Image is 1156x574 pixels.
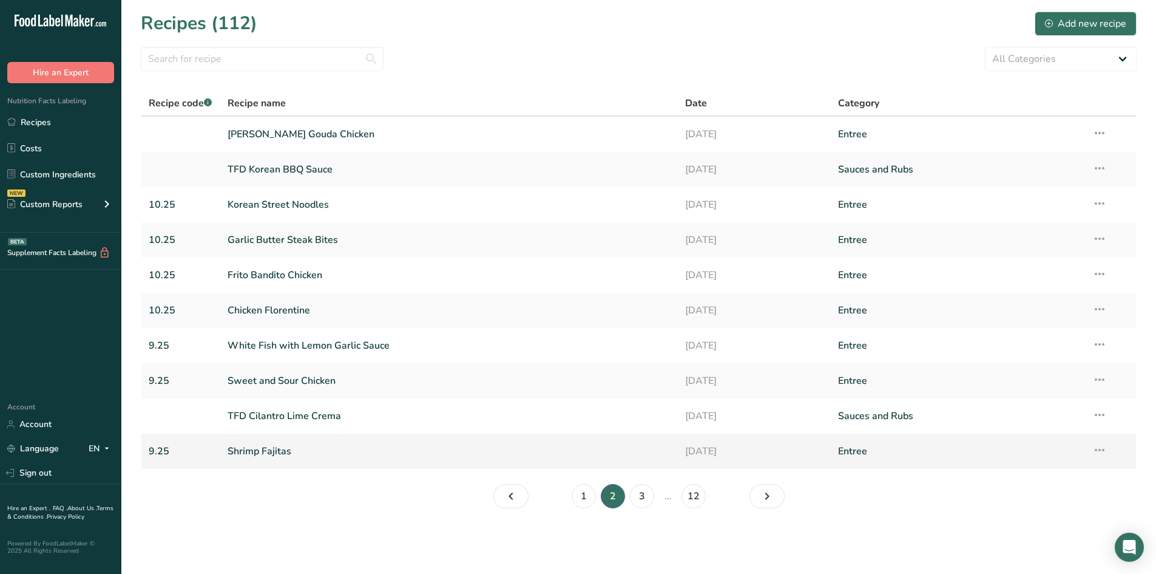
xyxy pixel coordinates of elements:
a: FAQ . [53,504,67,513]
a: Sauces and Rubs [838,403,1078,429]
a: [DATE] [685,333,823,358]
a: Entree [838,192,1078,217]
a: Entree [838,262,1078,288]
a: Sauces and Rubs [838,157,1078,182]
a: Entree [838,298,1078,323]
a: Page 1. [572,484,596,508]
a: Frito Bandito Chicken [228,262,671,288]
a: 10.25 [149,298,213,323]
a: Entree [838,439,1078,464]
a: Korean Street Noodles [228,192,671,217]
input: Search for recipe [141,47,384,71]
a: [PERSON_NAME] Gouda Chicken [228,121,671,147]
div: Open Intercom Messenger [1115,533,1144,562]
a: [DATE] [685,262,823,288]
a: [DATE] [685,439,823,464]
a: 9.25 [149,333,213,358]
a: [DATE] [685,192,823,217]
div: Add new recipe [1045,16,1126,31]
span: Recipe name [228,96,286,111]
a: [DATE] [685,403,823,429]
span: Recipe code [149,97,212,110]
a: Terms & Conditions . [7,504,113,521]
a: Sweet and Sour Chicken [228,368,671,394]
a: Language [7,438,59,459]
a: Page 3. [630,484,654,508]
a: Page 12. [681,484,706,508]
a: Privacy Policy [47,513,84,521]
a: Entree [838,121,1078,147]
a: Page 3. [749,484,785,508]
a: TFD Cilantro Lime Crema [228,403,671,429]
span: Category [838,96,879,111]
a: 9.25 [149,439,213,464]
div: BETA [8,238,27,245]
h1: Recipes (112) [141,10,257,37]
a: Entree [838,333,1078,358]
a: About Us . [67,504,96,513]
a: TFD Korean BBQ Sauce [228,157,671,182]
a: [DATE] [685,368,823,394]
a: 10.25 [149,192,213,217]
div: Powered By FoodLabelMaker © 2025 All Rights Reserved [7,540,114,555]
div: NEW [7,190,25,197]
a: 10.25 [149,262,213,288]
a: Garlic Butter Steak Bites [228,227,671,253]
a: Hire an Expert . [7,504,50,513]
a: [DATE] [685,227,823,253]
a: Chicken Florentine [228,298,671,323]
div: Custom Reports [7,198,83,211]
a: Entree [838,227,1078,253]
button: Add new recipe [1035,12,1137,36]
a: White Fish with Lemon Garlic Sauce [228,333,671,358]
a: 10.25 [149,227,213,253]
button: Hire an Expert [7,62,114,83]
a: [DATE] [685,298,823,323]
span: Date [685,96,707,111]
div: EN [89,442,114,456]
a: [DATE] [685,121,823,147]
a: Shrimp Fajitas [228,439,671,464]
a: Page 1. [493,484,529,508]
a: 9.25 [149,368,213,394]
a: Entree [838,368,1078,394]
a: [DATE] [685,157,823,182]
